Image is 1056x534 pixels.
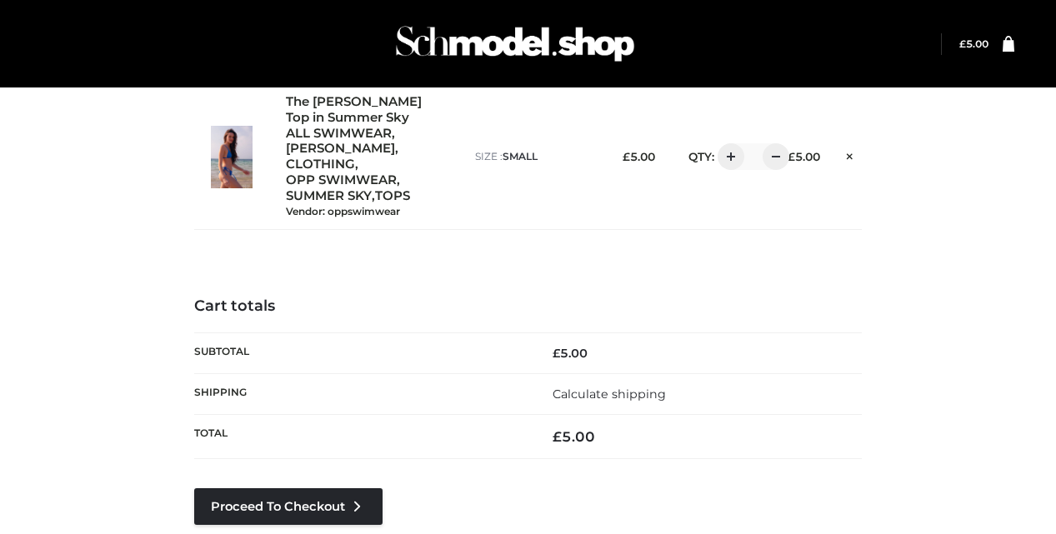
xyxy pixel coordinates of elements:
a: SUMMER SKY [286,188,372,204]
a: [PERSON_NAME] [286,141,395,157]
span: £ [788,150,795,163]
bdi: 5.00 [788,150,820,163]
span: SMALL [503,150,538,162]
span: £ [959,37,966,50]
span: £ [623,150,630,163]
th: Subtotal [194,332,528,373]
a: CLOTHING [286,157,355,172]
a: Calculate shipping [553,387,666,402]
div: QTY: [672,143,768,170]
bdi: 5.00 [959,37,988,50]
a: TOPS [375,188,410,204]
bdi: 5.00 [553,428,595,445]
div: , , , , , [286,94,458,219]
small: Vendor: oppswimwear [286,205,400,217]
a: OPP SWIMWEAR [286,172,397,188]
p: size : [475,149,603,164]
h4: Cart totals [194,297,862,316]
bdi: 5.00 [553,346,588,361]
th: Total [194,415,528,459]
a: Remove this item [837,144,862,166]
th: Shipping [194,373,528,414]
img: Schmodel Admin 964 [390,11,640,77]
span: £ [553,346,560,361]
bdi: 5.00 [623,150,655,163]
a: Proceed to Checkout [194,488,383,525]
a: £5.00 [959,37,988,50]
a: The [PERSON_NAME] Top in Summer Sky [286,94,442,126]
a: ALL SWIMWEAR [286,126,392,142]
span: £ [553,428,562,445]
